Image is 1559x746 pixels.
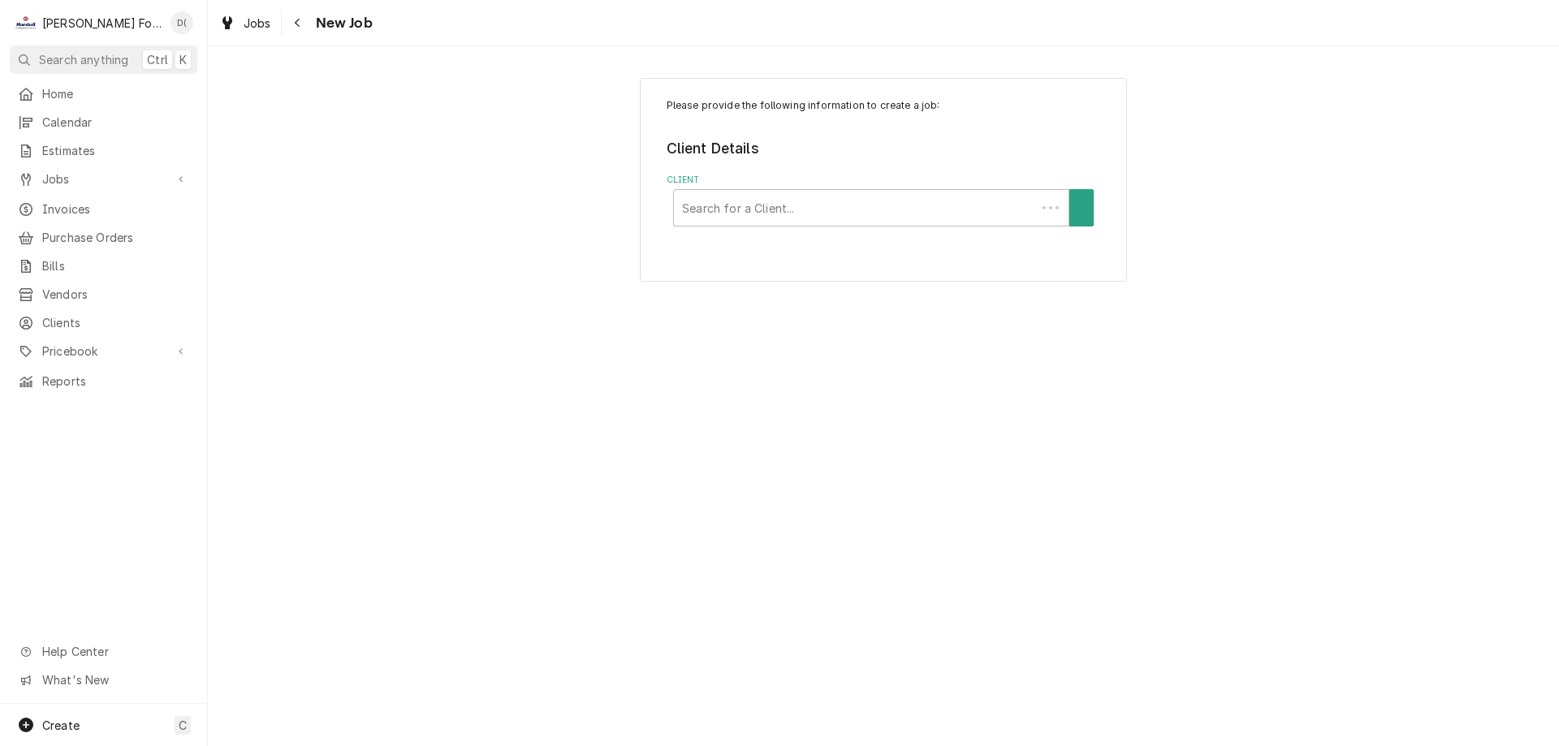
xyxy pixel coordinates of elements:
[10,338,197,364] a: Go to Pricebook
[15,11,37,34] div: M
[244,15,271,32] span: Jobs
[10,224,197,251] a: Purchase Orders
[10,45,197,74] button: Search anythingCtrlK
[213,10,278,37] a: Jobs
[667,138,1101,159] legend: Client Details
[42,343,165,360] span: Pricebook
[42,286,189,303] span: Vendors
[42,201,189,218] span: Invoices
[640,78,1127,282] div: Job Create/Update
[667,174,1101,226] div: Client
[1069,189,1094,226] button: Create New Client
[10,281,197,308] a: Vendors
[10,666,197,693] a: Go to What's New
[42,170,165,188] span: Jobs
[42,85,189,102] span: Home
[667,174,1101,187] label: Client
[42,314,189,331] span: Clients
[42,671,188,688] span: What's New
[42,229,189,246] span: Purchase Orders
[42,643,188,660] span: Help Center
[10,252,197,279] a: Bills
[10,109,197,136] a: Calendar
[147,51,168,68] span: Ctrl
[10,137,197,164] a: Estimates
[179,51,187,68] span: K
[10,368,197,395] a: Reports
[171,11,193,34] div: D(
[667,98,1101,113] p: Please provide the following information to create a job:
[171,11,193,34] div: Derek Testa (81)'s Avatar
[10,80,197,107] a: Home
[39,51,128,68] span: Search anything
[42,142,189,159] span: Estimates
[42,114,189,131] span: Calendar
[179,717,187,734] span: C
[42,257,189,274] span: Bills
[42,373,189,390] span: Reports
[10,638,197,665] a: Go to Help Center
[42,718,80,732] span: Create
[10,166,197,192] a: Go to Jobs
[15,11,37,34] div: Marshall Food Equipment Service's Avatar
[667,98,1101,226] div: Job Create/Update Form
[42,15,162,32] div: [PERSON_NAME] Food Equipment Service
[10,309,197,336] a: Clients
[311,12,373,34] span: New Job
[285,10,311,36] button: Navigate back
[10,196,197,222] a: Invoices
